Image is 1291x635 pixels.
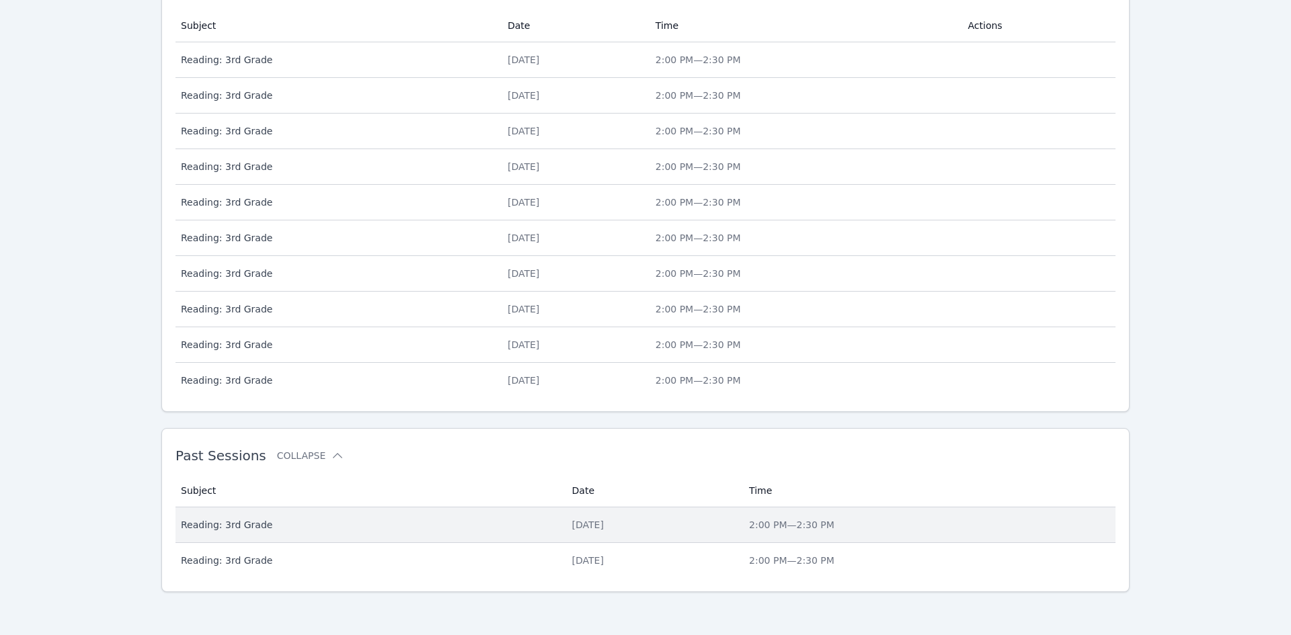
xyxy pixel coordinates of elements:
[508,53,639,67] div: [DATE]
[175,185,1116,220] tr: Reading: 3rd Grade[DATE]2:00 PM—2:30 PM
[181,374,492,387] span: Reading: 3rd Grade
[508,302,639,316] div: [DATE]
[960,9,1116,42] th: Actions
[181,53,492,67] span: Reading: 3rd Grade
[277,449,344,462] button: Collapse
[656,232,741,243] span: 2:00 PM — 2:30 PM
[175,256,1116,292] tr: Reading: 3rd Grade[DATE]2:00 PM—2:30 PM
[656,197,741,208] span: 2:00 PM — 2:30 PM
[175,42,1116,78] tr: Reading: 3rd Grade[DATE]2:00 PM—2:30 PM
[181,231,492,245] span: Reading: 3rd Grade
[508,89,639,102] div: [DATE]
[508,374,639,387] div: [DATE]
[175,149,1116,185] tr: Reading: 3rd Grade[DATE]2:00 PM—2:30 PM
[181,160,492,173] span: Reading: 3rd Grade
[181,89,492,102] span: Reading: 3rd Grade
[181,554,556,567] span: Reading: 3rd Grade
[175,78,1116,114] tr: Reading: 3rd Grade[DATE]2:00 PM—2:30 PM
[175,507,1116,543] tr: Reading: 3rd Grade[DATE]2:00 PM—2:30 PM
[181,518,556,532] span: Reading: 3rd Grade
[741,474,1116,507] th: Time
[181,124,492,138] span: Reading: 3rd Grade
[656,161,741,172] span: 2:00 PM — 2:30 PM
[175,543,1116,578] tr: Reading: 3rd Grade[DATE]2:00 PM—2:30 PM
[175,448,266,464] span: Past Sessions
[749,519,834,530] span: 2:00 PM — 2:30 PM
[508,124,639,138] div: [DATE]
[572,518,733,532] div: [DATE]
[749,555,834,566] span: 2:00 PM — 2:30 PM
[508,196,639,209] div: [DATE]
[175,474,564,507] th: Subject
[175,9,500,42] th: Subject
[181,267,492,280] span: Reading: 3rd Grade
[175,114,1116,149] tr: Reading: 3rd Grade[DATE]2:00 PM—2:30 PM
[508,267,639,280] div: [DATE]
[656,304,741,314] span: 2:00 PM — 2:30 PM
[175,292,1116,327] tr: Reading: 3rd Grade[DATE]2:00 PM—2:30 PM
[572,554,733,567] div: [DATE]
[656,339,741,350] span: 2:00 PM — 2:30 PM
[656,126,741,136] span: 2:00 PM — 2:30 PM
[564,474,741,507] th: Date
[508,160,639,173] div: [DATE]
[181,338,492,351] span: Reading: 3rd Grade
[175,327,1116,363] tr: Reading: 3rd Grade[DATE]2:00 PM—2:30 PM
[656,268,741,279] span: 2:00 PM — 2:30 PM
[175,220,1116,256] tr: Reading: 3rd Grade[DATE]2:00 PM—2:30 PM
[656,54,741,65] span: 2:00 PM — 2:30 PM
[508,338,639,351] div: [DATE]
[500,9,648,42] th: Date
[648,9,960,42] th: Time
[181,196,492,209] span: Reading: 3rd Grade
[175,363,1116,398] tr: Reading: 3rd Grade[DATE]2:00 PM—2:30 PM
[181,302,492,316] span: Reading: 3rd Grade
[508,231,639,245] div: [DATE]
[656,90,741,101] span: 2:00 PM — 2:30 PM
[656,375,741,386] span: 2:00 PM — 2:30 PM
